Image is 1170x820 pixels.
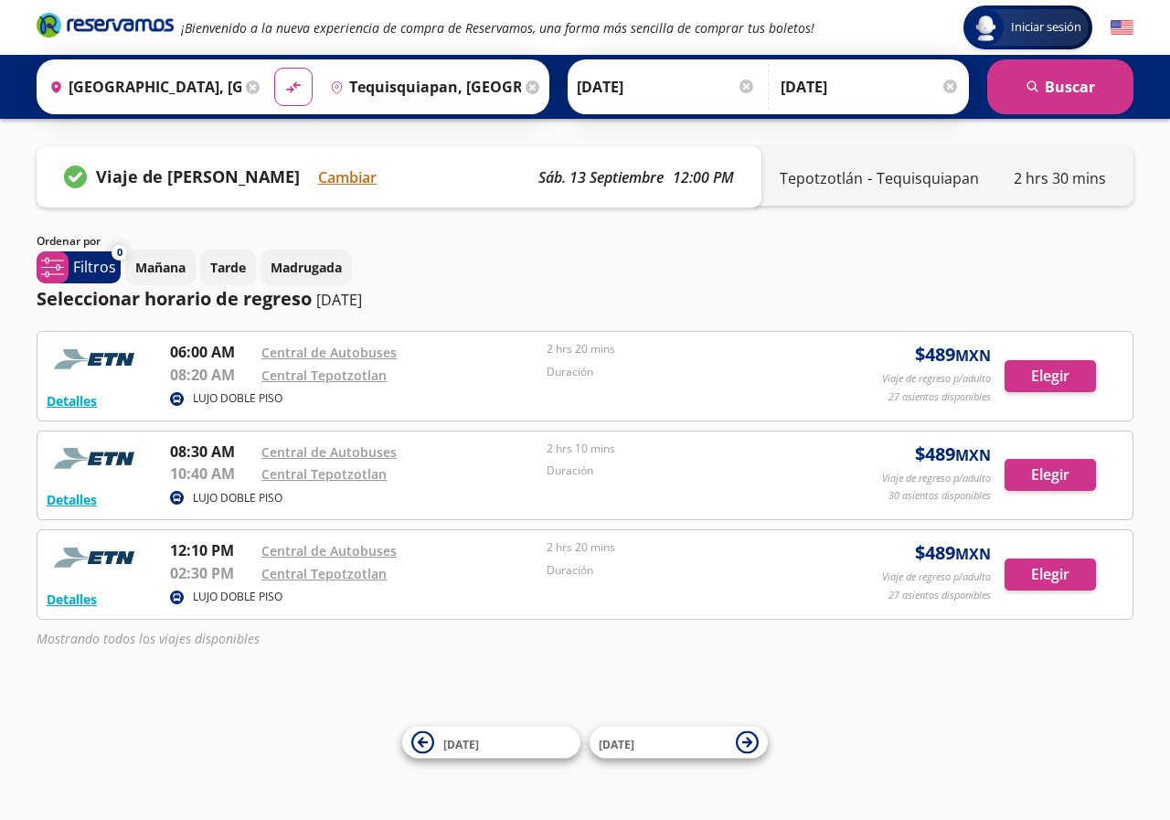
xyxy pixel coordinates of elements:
[125,250,196,285] button: Mañana
[577,64,756,110] input: Elegir Fecha
[955,445,991,465] small: MXN
[888,389,991,405] p: 27 asientos disponibles
[37,630,260,647] em: Mostrando todos los viajes disponibles
[443,736,479,751] span: [DATE]
[170,364,252,386] p: 08:20 AM
[915,539,991,567] span: $ 489
[547,562,823,579] p: Duración
[987,59,1133,114] button: Buscar
[261,542,397,559] a: Central de Autobuses
[47,441,147,477] img: RESERVAMOS
[547,441,823,457] p: 2 hrs 10 mins
[261,443,397,461] a: Central de Autobuses
[888,588,991,603] p: 27 asientos disponibles
[1111,16,1133,39] button: English
[200,250,256,285] button: Tarde
[402,727,580,759] button: [DATE]
[323,64,522,110] input: Buscar Destino
[117,245,122,261] span: 0
[261,344,397,361] a: Central de Autobuses
[882,471,991,486] p: Viaje de regreso p/adulto
[915,441,991,468] span: $ 489
[135,258,186,277] p: Mañana
[170,463,252,485] p: 10:40 AM
[888,488,991,504] p: 30 asientos disponibles
[955,346,991,366] small: MXN
[547,539,823,556] p: 2 hrs 20 mins
[37,11,174,44] a: Brand Logo
[547,463,823,479] p: Duración
[1005,459,1096,491] button: Elegir
[547,364,823,380] p: Duración
[42,64,241,110] input: Buscar Origen
[170,539,252,561] p: 12:10 PM
[193,589,282,605] p: LUJO DOBLE PISO
[318,166,377,188] button: Cambiar
[590,727,768,759] button: [DATE]
[882,371,991,387] p: Viaje de regreso p/adulto
[47,391,97,410] button: Detalles
[1005,360,1096,392] button: Elegir
[1014,167,1106,189] p: 2 hrs 30 mins
[96,165,300,189] p: Viaje de [PERSON_NAME]
[673,166,734,188] p: 12:00 PM
[882,570,991,585] p: Viaje de regreso p/adulto
[1005,559,1096,591] button: Elegir
[877,167,979,189] p: Tequisquiapan
[780,167,863,189] p: Tepotzotlán
[955,544,991,564] small: MXN
[780,167,979,189] div: -
[73,256,116,278] p: Filtros
[193,390,282,407] p: LUJO DOBLE PISO
[47,341,147,378] img: RESERVAMOS
[599,736,634,751] span: [DATE]
[170,441,252,463] p: 08:30 AM
[193,490,282,506] p: LUJO DOBLE PISO
[1004,18,1089,37] span: Iniciar sesión
[170,562,252,584] p: 02:30 PM
[37,251,121,283] button: 0Filtros
[538,166,664,188] p: sáb. 13 septiembre
[210,258,246,277] p: Tarde
[271,258,342,277] p: Madrugada
[37,233,101,250] p: Ordenar por
[37,11,174,38] i: Brand Logo
[316,289,362,311] p: [DATE]
[547,341,823,357] p: 2 hrs 20 mins
[261,465,387,483] a: Central Tepotzotlan
[261,565,387,582] a: Central Tepotzotlan
[261,250,352,285] button: Madrugada
[781,64,960,110] input: Opcional
[37,285,312,313] p: Seleccionar horario de regreso
[261,367,387,384] a: Central Tepotzotlan
[47,490,97,509] button: Detalles
[181,19,814,37] em: ¡Bienvenido a la nueva experiencia de compra de Reservamos, una forma más sencilla de comprar tus...
[47,590,97,609] button: Detalles
[47,539,147,576] img: RESERVAMOS
[170,341,252,363] p: 06:00 AM
[915,341,991,368] span: $ 489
